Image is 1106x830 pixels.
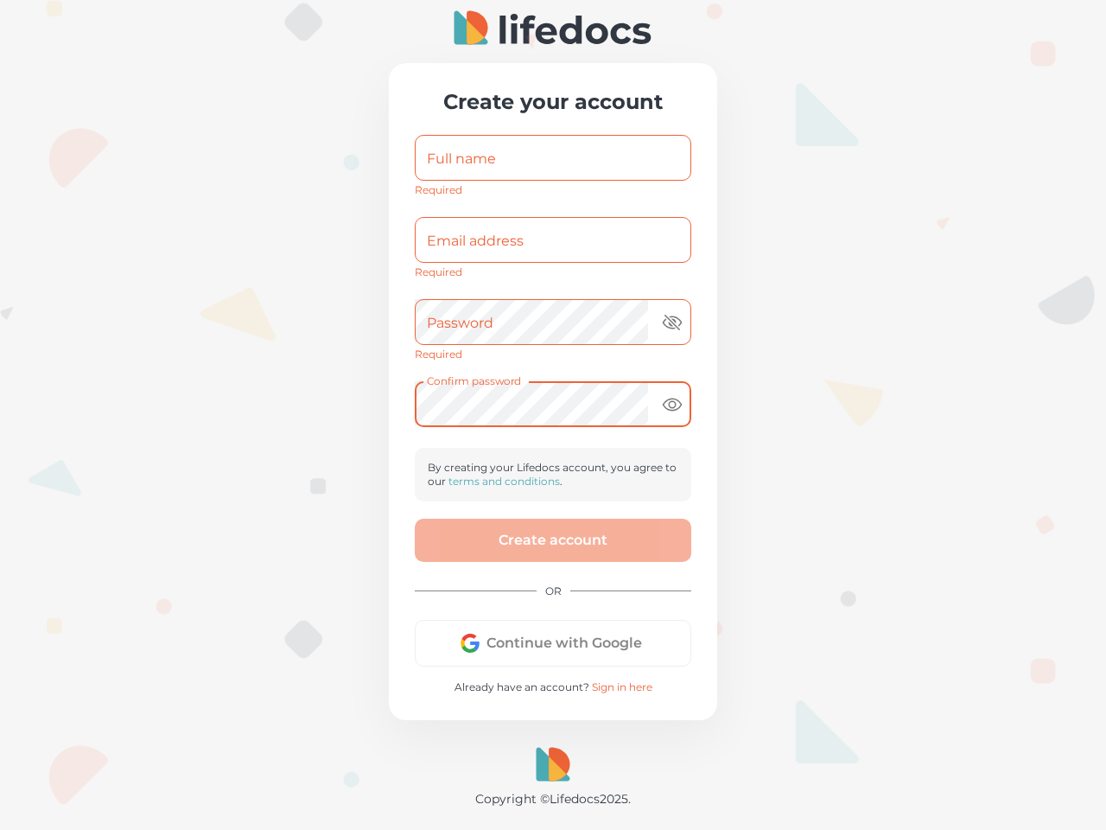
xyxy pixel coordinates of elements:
[537,576,570,606] span: OR
[428,461,678,488] p: By creating your Lifedocs account, you agree to our .
[448,475,560,488] a: terms and conditions
[415,89,691,114] h3: Create your account
[655,387,690,422] button: toggle password visibility
[415,620,691,667] button: Continue with Google
[415,184,691,196] p: Required
[592,680,652,693] a: Sign in here
[415,680,691,694] p: Already have an account?
[415,266,691,278] p: Required
[427,373,522,388] label: Confirm password
[655,305,690,340] button: toggle password visibility
[415,348,691,361] p: Required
